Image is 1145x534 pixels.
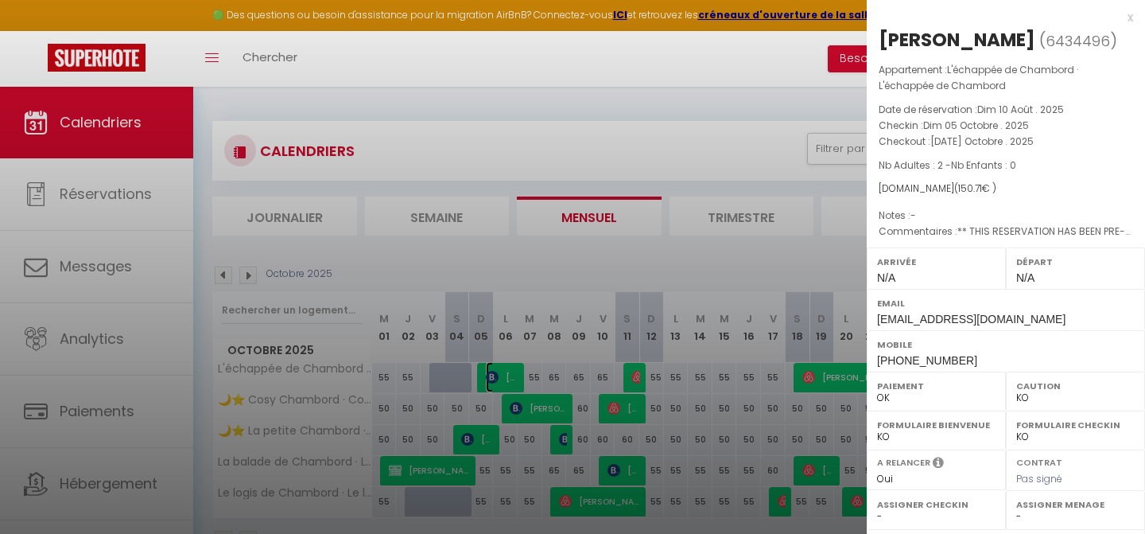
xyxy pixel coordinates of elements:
label: A relancer [877,456,930,470]
label: Contrat [1016,456,1062,466]
label: Départ [1016,254,1135,270]
p: Checkin : [879,118,1133,134]
i: Sélectionner OUI si vous souhaiter envoyer les séquences de messages post-checkout [933,456,944,474]
span: [PHONE_NUMBER] [877,354,977,367]
span: 150.71 [958,181,982,195]
label: Formulaire Bienvenue [877,417,996,433]
button: Ouvrir le widget de chat LiveChat [13,6,60,54]
p: Checkout : [879,134,1133,150]
label: Mobile [877,337,1135,353]
span: Dim 05 Octobre . 2025 [923,119,1029,132]
label: Email [877,295,1135,311]
p: Commentaires : [879,224,1133,240]
div: [DOMAIN_NAME] [879,181,1133,197]
span: ( € ) [954,181,996,195]
span: Nb Enfants : 0 [951,158,1016,172]
p: Appartement : [879,62,1133,94]
span: L'échappée de Chambord · L'échappée de Chambord [879,63,1078,92]
div: x [867,8,1133,27]
label: Caution [1016,378,1135,394]
span: [EMAIL_ADDRESS][DOMAIN_NAME] [877,313,1065,325]
label: Paiement [877,378,996,394]
label: Assigner Checkin [877,497,996,513]
p: Date de réservation : [879,102,1133,118]
span: ( ) [1039,29,1117,52]
span: [DATE] Octobre . 2025 [930,134,1034,148]
span: Dim 10 Août . 2025 [977,103,1064,116]
label: Assigner Menage [1016,497,1135,513]
div: [PERSON_NAME] [879,27,1035,53]
span: Nb Adultes : 2 - [879,158,1016,172]
span: N/A [1016,271,1034,284]
label: Formulaire Checkin [1016,417,1135,433]
label: Arrivée [877,254,996,270]
p: Notes : [879,208,1133,224]
span: 6434496 [1046,31,1110,51]
span: - [910,209,916,222]
span: Pas signé [1016,472,1062,485]
span: N/A [877,271,895,284]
